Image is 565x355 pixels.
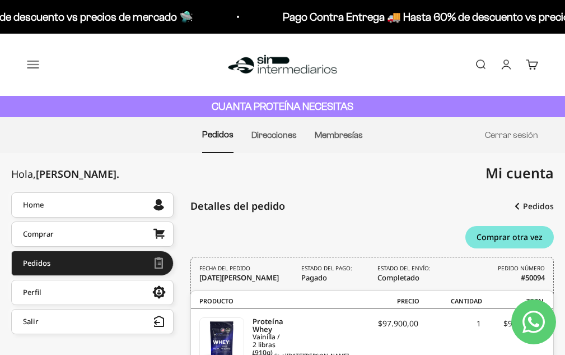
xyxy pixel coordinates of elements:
div: Salir [23,317,39,325]
a: Comprar [11,222,174,247]
div: 1 [418,317,481,340]
a: Home [11,192,174,218]
span: $97.900,00 [378,318,418,329]
div: Hola, [11,167,119,181]
a: Pedidos [11,251,174,276]
a: Perfil [11,280,174,305]
i: Estado del pago: [301,264,352,273]
a: Pedidos [515,196,554,216]
span: . [116,167,119,181]
div: $97.900,00 [481,317,544,340]
i: PEDIDO NÚMERO [498,264,545,273]
span: [PERSON_NAME] [36,167,119,181]
span: Completado [377,264,433,284]
span: Producto [199,297,357,306]
div: Pedidos [23,259,50,267]
button: Comprar otra vez [465,226,554,248]
div: Perfil [23,288,41,296]
button: Salir [11,309,174,334]
div: Home [23,201,44,209]
a: Direcciones [251,130,297,140]
span: Total [482,297,545,306]
i: Proteína Whey [253,317,282,333]
a: Membresías [315,130,363,140]
div: Comprar [23,230,54,238]
b: #50094 [521,273,545,284]
i: FECHA DEL PEDIDO [199,264,250,273]
a: Pedidos [202,130,234,139]
a: Cerrar sesión [485,130,538,140]
span: Comprar otra vez [477,233,543,241]
div: Detalles del pedido [190,199,285,214]
span: Precio [356,297,419,306]
time: [DATE][PERSON_NAME] [199,273,279,283]
i: Estado del envío: [377,264,431,273]
span: Cantidad [419,297,482,306]
span: Pagado [301,264,355,284]
span: Mi cuenta [485,163,554,182]
strong: CUANTA PROTEÍNA NECESITAS [212,100,353,112]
